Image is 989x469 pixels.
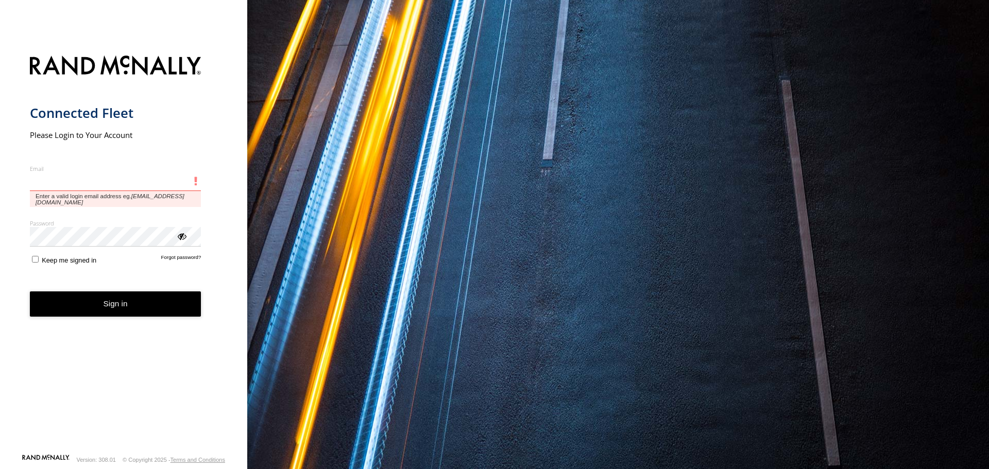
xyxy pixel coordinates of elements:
[42,256,96,264] span: Keep me signed in
[123,457,225,463] div: © Copyright 2025 -
[30,130,201,140] h2: Please Login to Your Account
[36,193,184,205] em: [EMAIL_ADDRESS][DOMAIN_NAME]
[22,455,70,465] a: Visit our Website
[30,219,201,227] label: Password
[161,254,201,264] a: Forgot password?
[30,191,201,207] span: Enter a valid login email address eg.
[30,291,201,317] button: Sign in
[30,105,201,121] h1: Connected Fleet
[32,256,39,263] input: Keep me signed in
[30,165,201,172] label: Email
[77,457,116,463] div: Version: 308.01
[30,49,218,454] form: main
[176,231,186,241] div: ViewPassword
[30,54,201,80] img: Rand McNally
[170,457,225,463] a: Terms and Conditions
